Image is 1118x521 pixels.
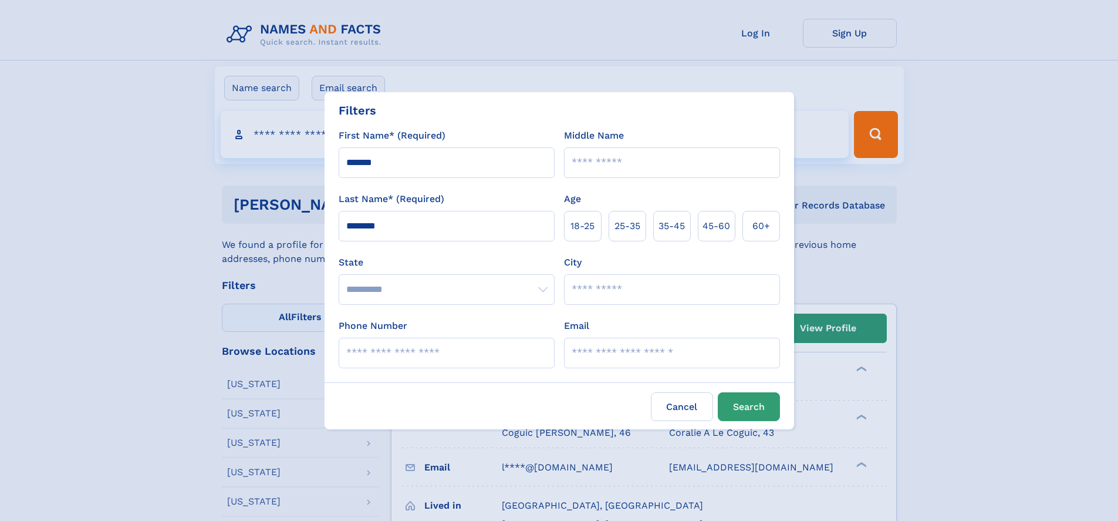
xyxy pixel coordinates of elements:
span: 45‑60 [702,219,730,233]
span: 35‑45 [658,219,685,233]
label: City [564,256,582,270]
span: 60+ [752,219,770,233]
label: Middle Name [564,129,624,143]
label: State [339,256,555,270]
label: Phone Number [339,319,407,333]
label: Last Name* (Required) [339,192,444,206]
label: Email [564,319,589,333]
label: Cancel [651,392,713,421]
label: First Name* (Required) [339,129,445,143]
label: Age [564,192,581,206]
button: Search [718,392,780,421]
span: 25‑35 [614,219,640,233]
span: 18‑25 [570,219,595,233]
div: Filters [339,102,376,119]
